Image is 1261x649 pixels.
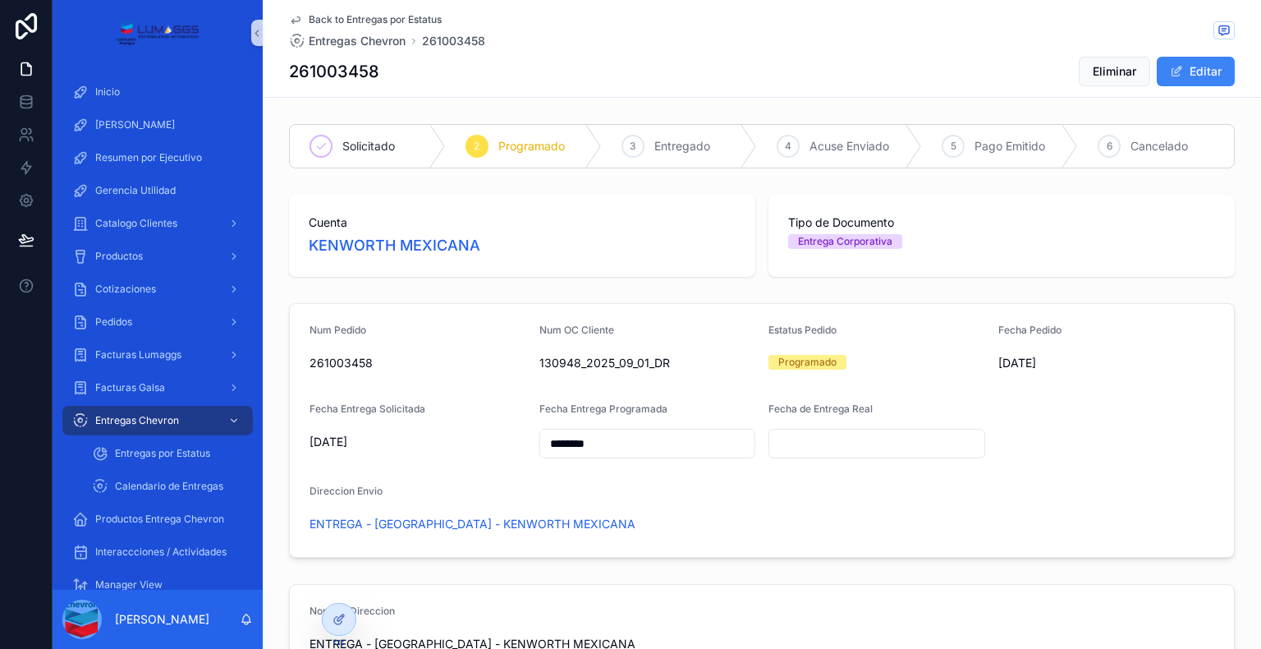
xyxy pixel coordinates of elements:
[1130,138,1188,154] span: Cancelado
[1157,57,1235,86] button: Editar
[95,184,176,197] span: Gerencia Utilidad
[498,138,565,154] span: Programado
[289,60,379,83] h1: 261003458
[310,434,526,450] span: [DATE]
[115,480,223,493] span: Calendario de Entregas
[310,403,425,415] span: Fecha Entrega Solicitada
[116,20,199,46] img: App logo
[62,209,253,238] a: Catalogo Clientes
[974,138,1045,154] span: Pago Emitido
[422,33,485,49] a: 261003458
[53,66,263,590] div: scrollable content
[310,485,383,497] span: Direccion Envio
[62,570,253,600] a: Manager View
[309,214,736,231] span: Cuenta
[539,355,756,371] span: 130948_2025_09_01_DR
[95,545,227,559] span: Interaccciones / Actividades
[768,403,873,415] span: Fecha de Entrega Real
[95,315,132,329] span: Pedidos
[95,85,120,99] span: Inicio
[798,234,892,249] div: Entrega Corporativa
[115,611,209,628] p: [PERSON_NAME]
[951,140,956,153] span: 5
[95,283,156,296] span: Cotizaciones
[310,355,526,371] span: 261003458
[95,381,165,394] span: Facturas Galsa
[768,324,837,336] span: Estatus Pedido
[95,250,143,263] span: Productos
[62,340,253,370] a: Facturas Lumaggs
[1079,57,1150,86] button: Eliminar
[62,504,253,534] a: Productos Entrega Chevron
[310,516,635,532] a: ENTREGA - [GEOGRAPHIC_DATA] - KENWORTH MEXICANA
[788,214,1215,231] span: Tipo de Documento
[998,324,1062,336] span: Fecha Pedido
[95,513,224,526] span: Productos Entrega Chevron
[62,537,253,567] a: Interaccciones / Actividades
[95,217,177,230] span: Catalogo Clientes
[809,138,889,154] span: Acuse Enviado
[309,33,406,49] span: Entregas Chevron
[1107,140,1112,153] span: 6
[62,110,253,140] a: [PERSON_NAME]
[95,151,202,164] span: Resumen por Ejecutivo
[62,406,253,435] a: Entregas Chevron
[62,373,253,403] a: Facturas Galsa
[95,118,175,131] span: [PERSON_NAME]
[630,140,635,153] span: 3
[289,33,406,49] a: Entregas Chevron
[62,143,253,173] a: Resumen por Ejecutivo
[309,234,480,257] a: KENWORTH MEXICANA
[95,348,181,361] span: Facturas Lumaggs
[115,447,210,460] span: Entregas por Estatus
[62,242,253,271] a: Productos
[62,77,253,107] a: Inicio
[289,13,442,26] a: Back to Entregas por Estatus
[62,307,253,337] a: Pedidos
[785,140,791,153] span: 4
[474,140,479,153] span: 2
[539,324,614,336] span: Num OC Cliente
[62,274,253,304] a: Cotizaciones
[95,414,179,427] span: Entregas Chevron
[82,472,253,501] a: Calendario de Entregas
[95,578,163,591] span: Manager View
[62,176,253,205] a: Gerencia Utilidad
[998,355,1215,371] span: [DATE]
[342,138,395,154] span: Solicitado
[1093,63,1136,80] span: Eliminar
[82,439,253,468] a: Entregas por Estatus
[309,13,442,26] span: Back to Entregas por Estatus
[539,403,667,415] span: Fecha Entrega Programada
[778,355,837,370] div: Programado
[310,324,366,336] span: Num Pedido
[310,605,395,617] span: Nombre Direccion
[654,138,710,154] span: Entregado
